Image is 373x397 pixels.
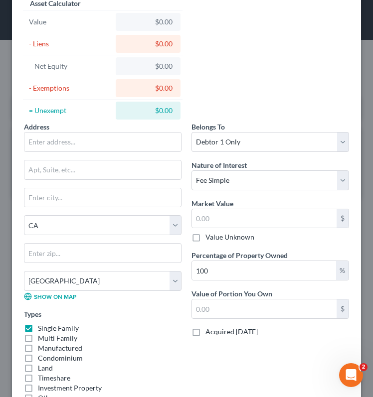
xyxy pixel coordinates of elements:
label: Land [38,363,53,373]
input: 0.00 [192,261,336,280]
label: Timeshare [38,373,70,383]
div: - Liens [29,39,112,49]
label: Condominium [38,353,83,363]
label: Market Value [191,198,233,209]
label: Multi Family [38,333,77,343]
span: Belongs To [191,123,225,131]
iframe: Intercom live chat [339,363,363,387]
div: $0.00 [124,39,173,49]
input: Enter zip... [24,243,182,263]
label: Percentage of Property Owned [191,250,288,261]
input: 0.00 [192,299,337,318]
input: Enter city... [24,188,181,207]
input: 0.00 [192,209,337,228]
span: Address [24,123,49,131]
div: $0.00 [124,17,173,27]
div: $0.00 [124,83,173,93]
div: - Exemptions [29,83,112,93]
label: Acquired [DATE] [205,327,258,337]
a: Show on Map [24,292,76,300]
label: Value Unknown [205,232,254,242]
label: Manufactured [38,343,82,353]
div: $0.00 [124,61,173,71]
span: 2 [360,363,368,371]
label: Types [24,309,41,319]
div: $ [337,209,349,228]
input: Apt, Suite, etc... [24,160,181,179]
div: $0.00 [124,106,173,116]
input: Enter address... [24,132,181,151]
div: % [336,261,349,280]
label: Investment Property [38,383,102,393]
div: = Unexempt [29,106,112,116]
div: Value [29,17,112,27]
div: = Net Equity [29,61,112,71]
label: Nature of Interest [191,160,247,170]
div: $ [337,299,349,318]
label: Value of Portion You Own [191,288,272,299]
label: Single Family [38,323,79,333]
